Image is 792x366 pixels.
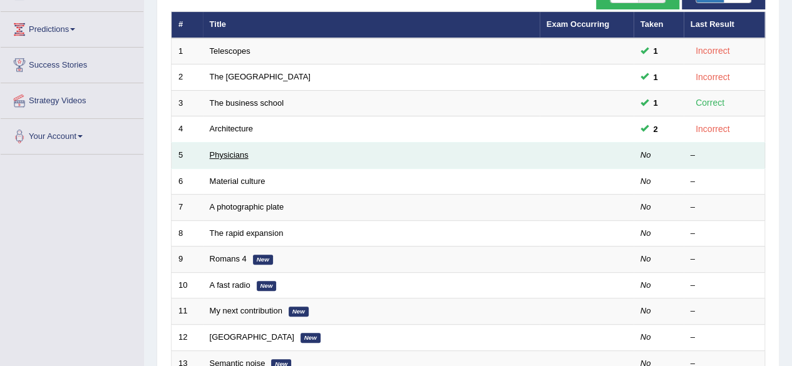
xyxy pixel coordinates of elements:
[640,306,651,315] em: No
[640,202,651,211] em: No
[172,116,203,143] td: 4
[172,247,203,273] td: 9
[210,98,284,108] a: The business school
[634,12,684,38] th: Taken
[649,71,663,84] span: You can still take this question
[172,64,203,91] td: 2
[210,332,294,342] a: [GEOGRAPHIC_DATA]
[691,122,735,136] div: Incorrect
[210,150,249,160] a: Physicians
[1,48,143,79] a: Success Stories
[172,143,203,169] td: 5
[691,253,758,265] div: –
[253,255,273,265] em: New
[210,280,250,290] a: A fast radio
[210,254,247,263] a: Romans 4
[1,83,143,114] a: Strategy Videos
[172,168,203,195] td: 6
[257,281,277,291] em: New
[210,228,284,238] a: The rapid expansion
[289,307,309,317] em: New
[547,19,609,29] a: Exam Occurring
[640,228,651,238] em: No
[684,12,765,38] th: Last Result
[210,306,282,315] a: My next contribution
[691,228,758,240] div: –
[649,123,663,136] span: You can still take this question
[210,46,250,56] a: Telescopes
[172,298,203,325] td: 11
[172,38,203,64] td: 1
[203,12,540,38] th: Title
[691,150,758,161] div: –
[172,324,203,350] td: 12
[691,332,758,343] div: –
[1,12,143,43] a: Predictions
[1,119,143,150] a: Your Account
[691,70,735,84] div: Incorrect
[640,332,651,342] em: No
[691,201,758,213] div: –
[640,280,651,290] em: No
[691,176,758,188] div: –
[210,176,265,186] a: Material culture
[691,280,758,292] div: –
[640,254,651,263] em: No
[210,124,253,133] a: Architecture
[172,195,203,221] td: 7
[301,333,321,343] em: New
[210,72,311,81] a: The [GEOGRAPHIC_DATA]
[210,202,284,211] a: A photographic plate
[649,44,663,58] span: You can still take this question
[172,220,203,247] td: 8
[172,272,203,298] td: 10
[172,12,203,38] th: #
[691,305,758,317] div: –
[649,96,663,109] span: You can still take this question
[172,90,203,116] td: 3
[691,44,735,58] div: Incorrect
[640,176,651,186] em: No
[640,150,651,160] em: No
[691,96,730,110] div: Correct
